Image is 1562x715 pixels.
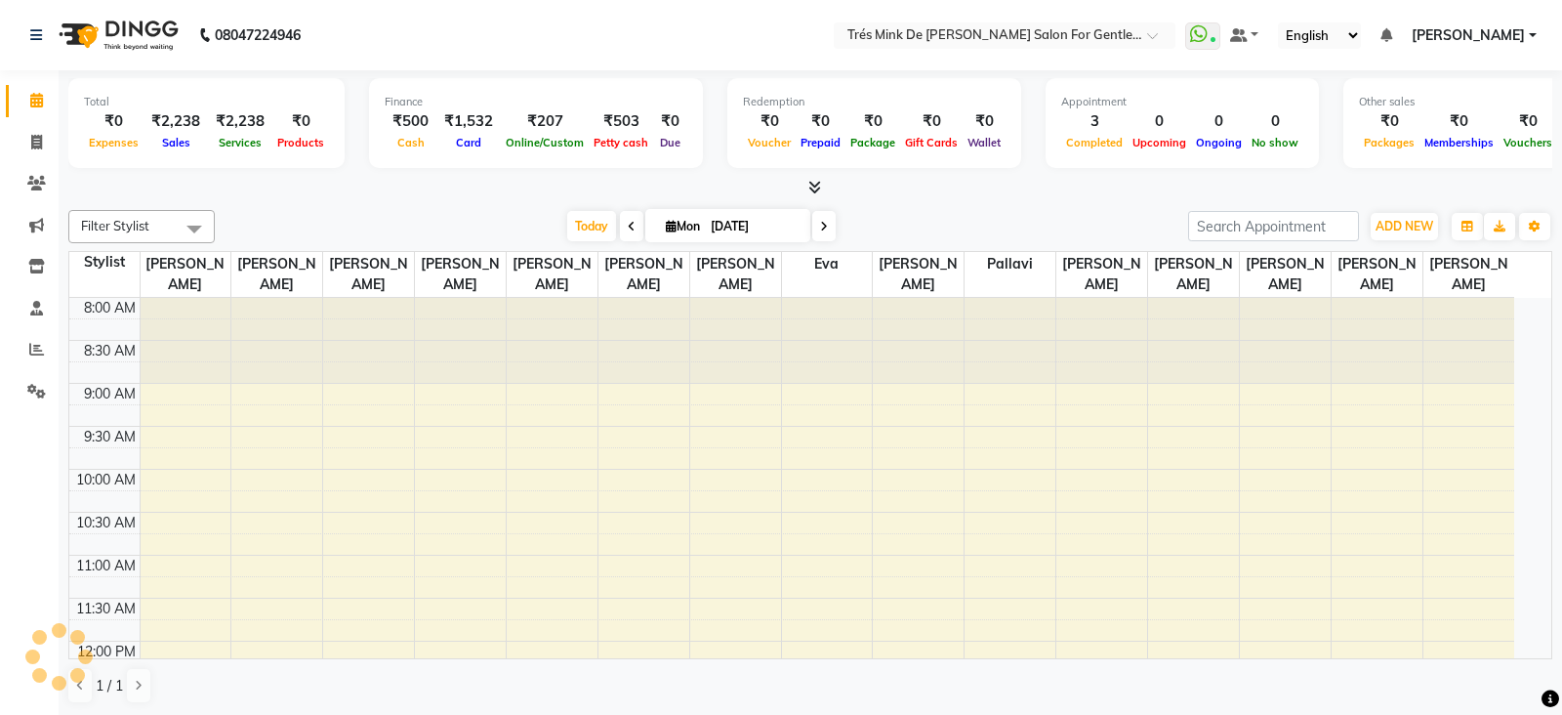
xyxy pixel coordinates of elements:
span: Prepaid [796,136,845,149]
img: logo [50,8,184,63]
span: Card [451,136,486,149]
div: Total [84,94,329,110]
span: Online/Custom [501,136,589,149]
span: 1 / 1 [96,676,123,696]
span: Gift Cards [900,136,963,149]
b: 08047224946 [215,8,301,63]
div: 0 [1128,110,1191,133]
div: 9:00 AM [80,384,140,404]
span: [PERSON_NAME] [690,252,781,297]
span: [PERSON_NAME] [1240,252,1331,297]
span: [PERSON_NAME] [598,252,689,297]
div: ₹0 [272,110,329,133]
span: [PERSON_NAME] [415,252,506,297]
div: 12:00 PM [73,642,140,662]
input: Search Appointment [1188,211,1359,241]
span: Due [655,136,685,149]
span: Filter Stylist [81,218,149,233]
span: Completed [1061,136,1128,149]
span: Upcoming [1128,136,1191,149]
div: ₹0 [796,110,845,133]
button: ADD NEW [1371,213,1438,240]
span: Expenses [84,136,144,149]
div: ₹0 [845,110,900,133]
span: Mon [661,219,705,233]
span: Memberships [1419,136,1499,149]
div: ₹0 [1419,110,1499,133]
input: 2025-09-01 [705,212,802,241]
span: [PERSON_NAME] [1423,252,1514,297]
span: Pallavi [965,252,1055,276]
span: [PERSON_NAME] [1056,252,1147,297]
div: Redemption [743,94,1006,110]
span: ADD NEW [1376,219,1433,233]
div: Stylist [69,252,140,273]
div: ₹0 [743,110,796,133]
div: ₹1,532 [436,110,501,133]
span: [PERSON_NAME] [231,252,322,297]
div: 10:30 AM [72,513,140,533]
span: [PERSON_NAME] [873,252,964,297]
div: 11:30 AM [72,599,140,619]
span: Package [845,136,900,149]
span: Today [567,211,616,241]
span: [PERSON_NAME] [1148,252,1239,297]
span: Cash [392,136,430,149]
span: Services [214,136,267,149]
div: 10:00 AM [72,470,140,490]
span: Ongoing [1191,136,1247,149]
div: 9:30 AM [80,427,140,447]
div: ₹503 [589,110,653,133]
div: ₹207 [501,110,589,133]
span: Packages [1359,136,1419,149]
div: 8:30 AM [80,341,140,361]
span: [PERSON_NAME] [1332,252,1422,297]
span: Eva [782,252,873,276]
div: ₹0 [1359,110,1419,133]
span: Vouchers [1499,136,1557,149]
div: ₹0 [900,110,963,133]
div: Finance [385,94,687,110]
div: Appointment [1061,94,1303,110]
div: ₹2,238 [144,110,208,133]
div: ₹0 [963,110,1006,133]
span: No show [1247,136,1303,149]
span: Petty cash [589,136,653,149]
span: Sales [157,136,195,149]
span: [PERSON_NAME] [1412,25,1525,46]
span: [PERSON_NAME] [141,252,231,297]
span: Voucher [743,136,796,149]
div: 0 [1191,110,1247,133]
div: ₹0 [1499,110,1557,133]
div: ₹0 [84,110,144,133]
div: 8:00 AM [80,298,140,318]
div: ₹0 [653,110,687,133]
span: Wallet [963,136,1006,149]
span: Products [272,136,329,149]
div: 11:00 AM [72,556,140,576]
div: ₹2,238 [208,110,272,133]
span: [PERSON_NAME] [507,252,597,297]
div: 0 [1247,110,1303,133]
div: 3 [1061,110,1128,133]
span: [PERSON_NAME] [323,252,414,297]
div: ₹500 [385,110,436,133]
